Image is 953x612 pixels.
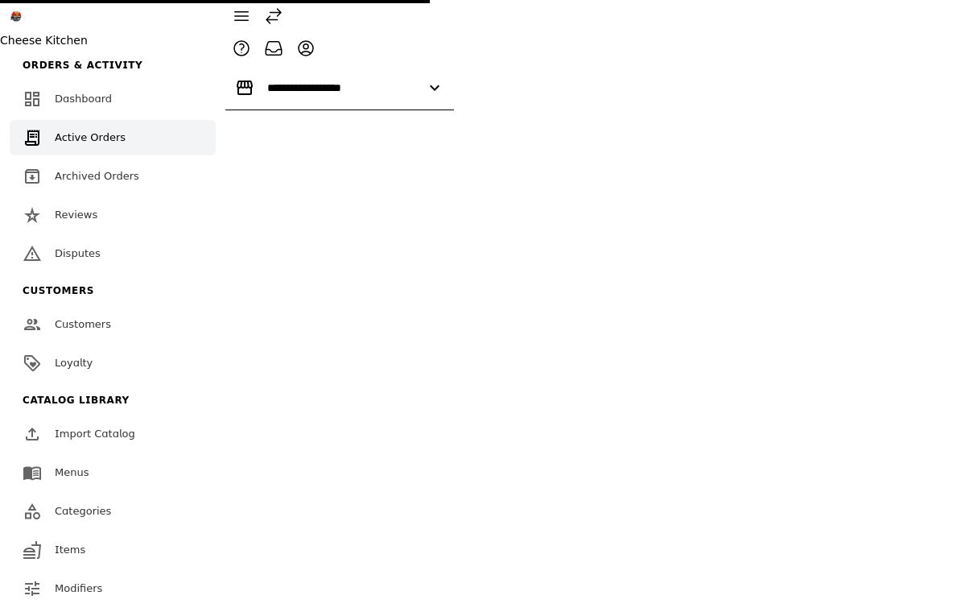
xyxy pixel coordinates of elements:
a: Disputes [10,236,216,271]
span: Disputes [55,247,101,259]
span: Import Catalog [55,428,135,440]
span: Archived Orders [55,170,139,182]
span: Dashboard [55,93,112,105]
span: Reviews [55,209,97,221]
span: Categories [55,505,111,517]
span: Items [55,544,85,556]
a: Menus [10,455,216,490]
a: Dashboard [10,81,216,117]
a: Customers [10,307,216,342]
a: Loyalty [10,345,216,381]
a: Categories [10,494,216,529]
span: Customers [55,318,111,330]
span: Loyalty [55,357,93,369]
span: Orders & Activity [23,60,142,71]
a: Active Orders [10,120,216,155]
a: Import Catalog [10,416,216,452]
span: Modifiers [55,582,102,594]
a: Reviews [10,197,216,233]
span: Customers [23,285,94,296]
a: Modifiers [10,571,216,606]
input: Location [267,78,412,97]
span: Menus [55,466,89,478]
a: Archived Orders [10,159,216,194]
a: Items [10,532,216,568]
span: Catalog Library [23,395,130,406]
span: Active Orders [55,131,126,143]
